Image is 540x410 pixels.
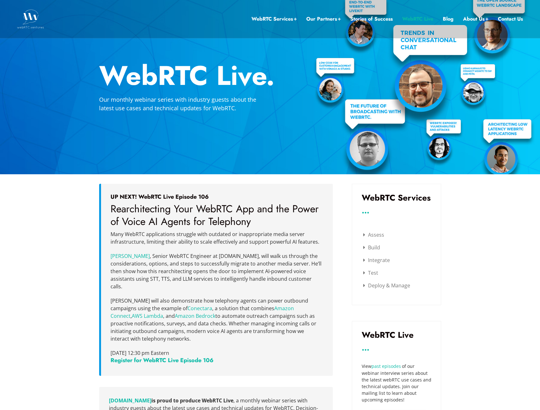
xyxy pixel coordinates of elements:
[111,356,213,364] a: Register for WebRTC Live Episode 106
[372,363,401,369] a: past episodes
[363,244,380,251] a: Build
[363,269,378,276] a: Test
[17,10,44,29] img: WebRTC.ventures
[109,397,151,404] a: (opens in a new tab)
[187,305,212,312] a: Conectara
[362,194,431,202] h3: WebRTC Services
[362,331,431,339] h3: WebRTC Live
[498,15,523,23] a: Contact Us
[132,312,163,319] a: AWS Lambda
[362,363,431,403] div: View of our webinar interview series about the latest webRTC use cases and technical updates. Joi...
[363,231,384,238] a: Assess
[111,253,150,259] a: [PERSON_NAME]
[111,193,323,200] h5: UP NEXT! WebRTC Live Episode 106
[111,349,323,357] p: [DATE] 12:30 pm Eastern
[362,345,431,350] h3: ...
[443,15,454,23] a: Blog
[111,297,316,342] span: [PERSON_NAME] will also demonstrate how telephony agents can power outbound campaigns using the e...
[363,282,410,289] a: Deploy & Manage
[109,397,233,404] strong: is proud to produce WebRTC Live
[175,312,215,319] a: Amazon Bedrock
[111,202,319,229] span: Rearchitecting Your WebRTC App and the Power of Voice AI Agents for Telephony
[350,15,393,23] a: Stories of Success
[306,15,341,23] a: Our Partners
[111,253,321,290] span: , Senior WebRTC Engineer at [DOMAIN_NAME], will walk us through the considerations, options, and ...
[99,62,441,89] h2: WebRTC Live.
[362,208,431,213] h3: ...
[111,231,319,245] span: Many WebRTC applications struggle with outdated or inappropriate media server infrastructure, lim...
[463,15,488,23] a: About Us
[99,95,270,112] p: Our monthly webinar series with industry guests about the latest use cases and technical updates ...
[251,15,297,23] a: WebRTC Services
[363,257,390,264] a: Integrate
[402,15,433,23] a: WebRTC Live
[111,305,294,319] a: Amazon Connect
